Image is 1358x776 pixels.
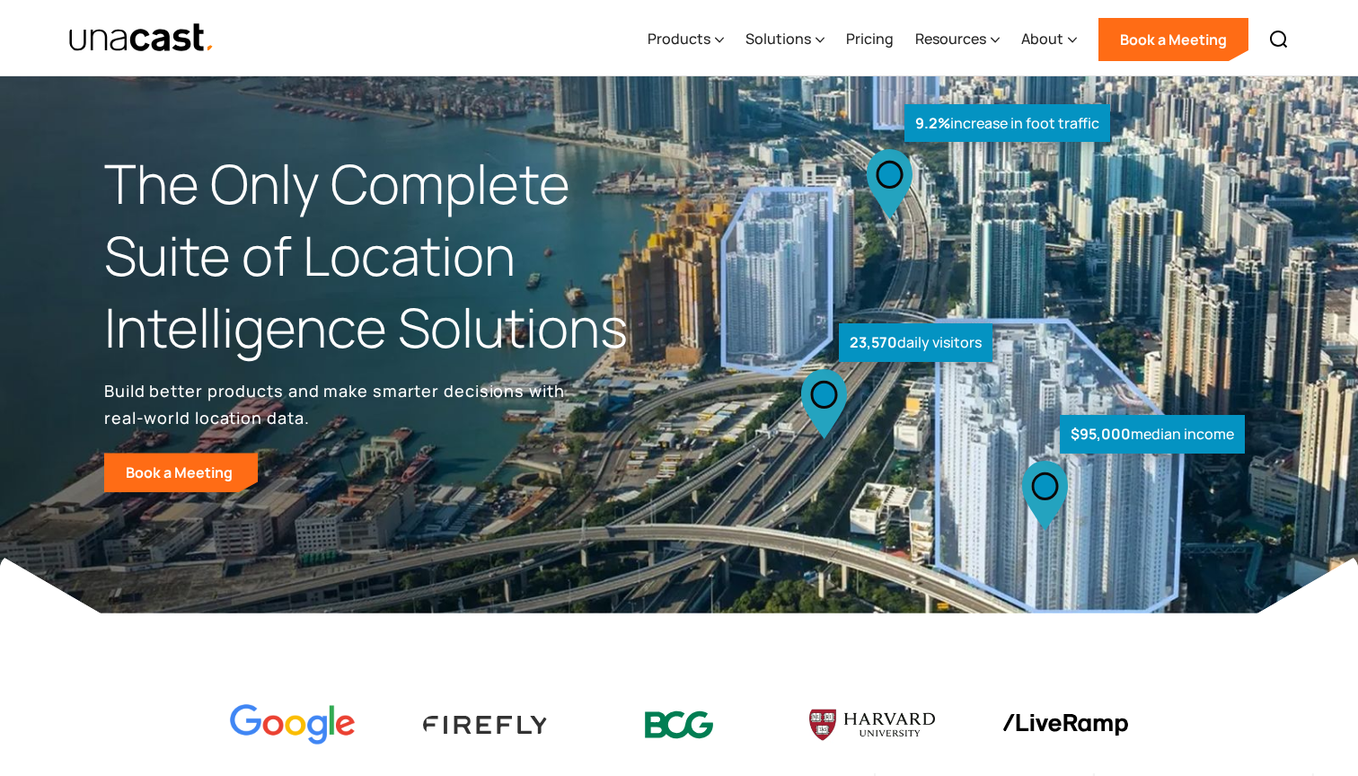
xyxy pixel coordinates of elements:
a: Book a Meeting [104,453,258,492]
img: Harvard U logo [809,703,935,746]
strong: 23,570 [850,332,897,352]
img: Unacast text logo [68,22,215,54]
div: median income [1060,415,1245,454]
h1: The Only Complete Suite of Location Intelligence Solutions [104,148,679,363]
p: Build better products and make smarter decisions with real-world location data. [104,377,571,431]
div: Products [648,28,710,49]
div: About [1021,28,1063,49]
a: Pricing [846,3,894,76]
div: Solutions [745,28,811,49]
a: Book a Meeting [1098,18,1248,61]
strong: 9.2% [915,113,950,133]
img: Google logo Color [230,704,356,746]
div: Resources [915,3,1000,76]
strong: $95,000 [1071,424,1131,444]
img: Firefly Advertising logo [423,716,549,733]
div: About [1021,3,1077,76]
img: Search icon [1268,29,1290,50]
img: liveramp logo [1002,714,1128,736]
a: home [68,22,215,54]
img: BCG logo [616,700,742,751]
div: increase in foot traffic [904,104,1110,143]
div: Solutions [745,3,824,76]
div: daily visitors [839,323,992,362]
div: Resources [915,28,986,49]
div: Products [648,3,724,76]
